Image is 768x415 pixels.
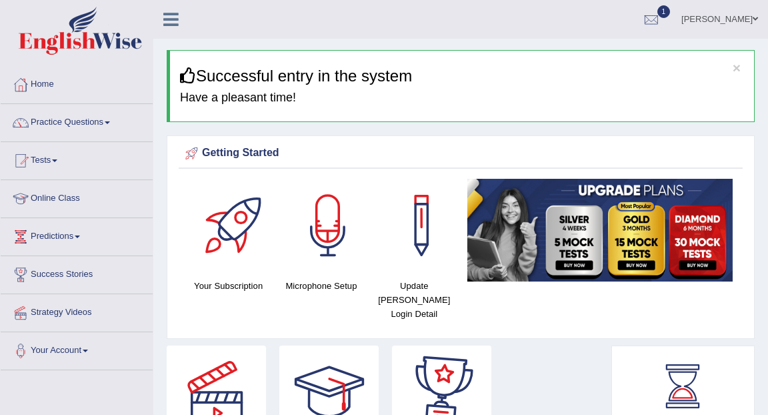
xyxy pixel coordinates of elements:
h4: Update [PERSON_NAME] Login Detail [375,279,454,321]
h4: Microphone Setup [281,279,361,293]
div: Getting Started [182,143,739,163]
a: Tests [1,142,153,175]
a: Predictions [1,218,153,252]
img: small5.jpg [467,179,733,282]
a: Practice Questions [1,104,153,137]
h3: Successful entry in the system [180,67,744,85]
a: Home [1,66,153,99]
h4: Have a pleasant time! [180,91,744,105]
a: Strategy Videos [1,294,153,328]
a: Online Class [1,180,153,214]
button: × [733,61,741,75]
span: 1 [657,5,671,18]
a: Your Account [1,332,153,366]
a: Success Stories [1,256,153,290]
h4: Your Subscription [189,279,268,293]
